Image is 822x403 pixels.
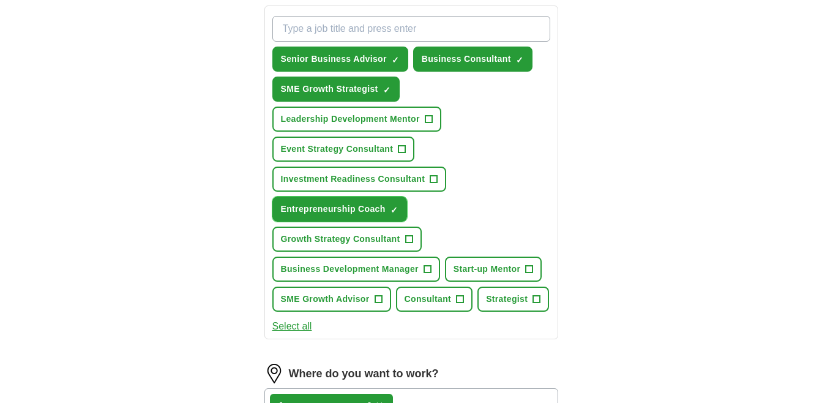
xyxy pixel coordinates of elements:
[413,47,532,72] button: Business Consultant✓
[281,113,420,126] span: Leadership Development Mentor
[281,293,370,306] span: SME Growth Advisor
[281,173,425,186] span: Investment Readiness Consultant
[486,293,528,306] span: Strategist
[396,287,473,312] button: Consultant
[281,143,394,156] span: Event Strategy Consultant
[454,263,520,276] span: Start-up Mentor
[272,227,422,252] button: Growth Strategy Consultant
[281,83,378,96] span: SME Growth Strategist
[390,205,398,215] span: ✓
[264,364,284,383] img: location.png
[272,287,391,312] button: SME Growth Advisor
[272,16,550,42] input: Type a job title and press enter
[272,167,447,192] button: Investment Readiness Consultant
[383,85,390,95] span: ✓
[272,197,407,222] button: Entrepreneurship Coach✓
[272,77,400,102] button: SME Growth Strategist✓
[272,319,312,334] button: Select all
[272,47,408,72] button: Senior Business Advisor✓
[272,257,440,282] button: Business Development Manager
[516,55,523,65] span: ✓
[405,293,452,306] span: Consultant
[272,137,415,162] button: Event Strategy Consultant
[445,257,542,282] button: Start-up Mentor
[477,287,549,312] button: Strategist
[281,53,387,66] span: Senior Business Advisor
[289,366,439,382] label: Where do you want to work?
[281,203,386,216] span: Entrepreneurship Coach
[392,55,399,65] span: ✓
[272,107,441,132] button: Leadership Development Mentor
[281,233,400,246] span: Growth Strategy Consultant
[422,53,511,66] span: Business Consultant
[281,263,419,276] span: Business Development Manager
